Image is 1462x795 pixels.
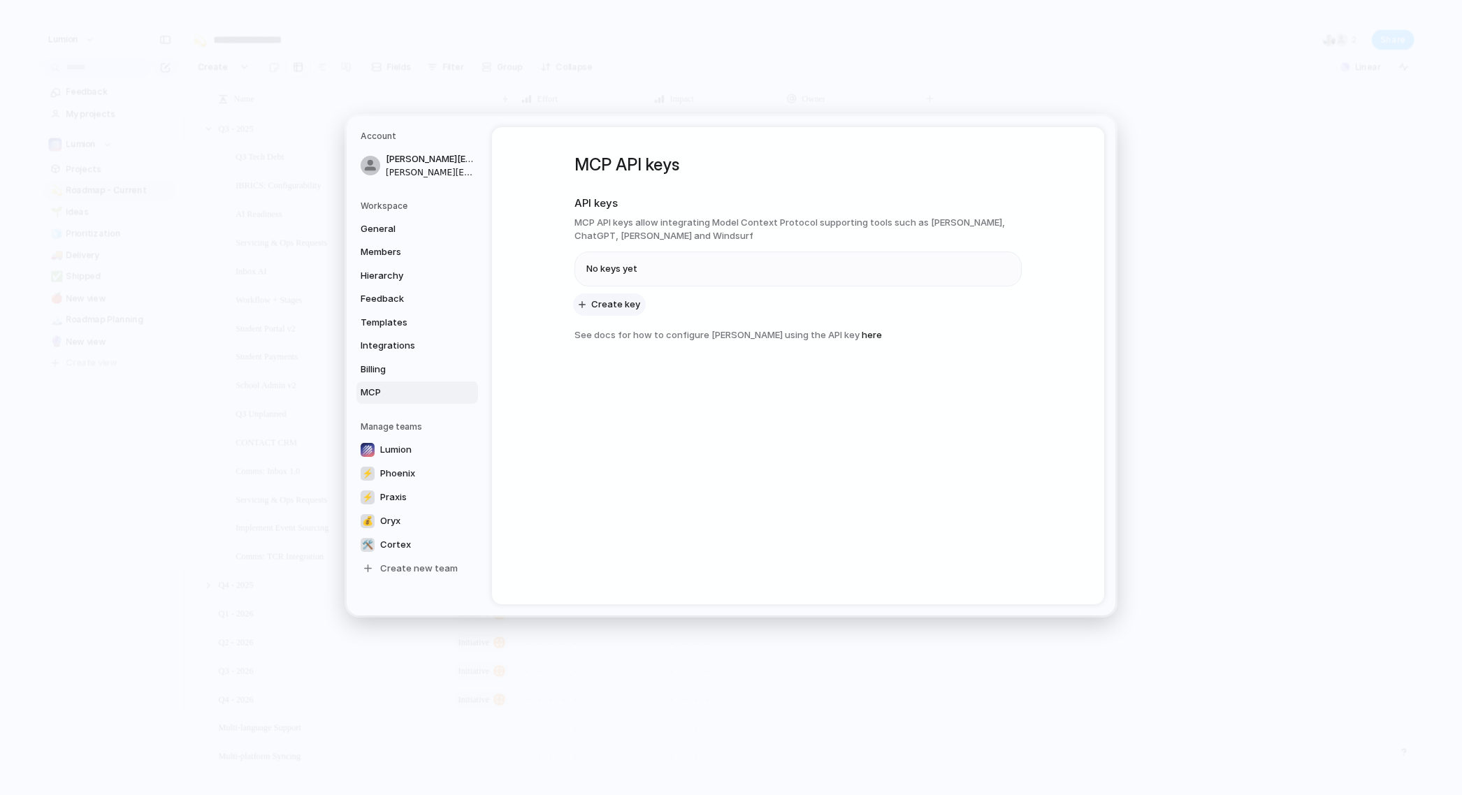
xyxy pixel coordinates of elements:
span: MCP [361,386,450,400]
h3: See docs for how to configure [PERSON_NAME] using the API key [574,328,1022,342]
span: Integrations [361,339,450,353]
a: Create new team [356,557,478,579]
a: Integrations [356,335,478,357]
span: Templates [361,315,450,329]
h5: Workspace [361,199,478,212]
a: [PERSON_NAME][EMAIL_ADDRESS][DOMAIN_NAME][PERSON_NAME][EMAIL_ADDRESS][DOMAIN_NAME] [356,148,478,183]
a: General [356,217,478,240]
a: Feedback [356,288,478,310]
span: General [361,221,450,235]
a: Hierarchy [356,264,478,286]
span: Oryx [380,514,400,528]
a: Lumion [356,438,478,460]
span: [PERSON_NAME][EMAIL_ADDRESS][DOMAIN_NAME] [386,166,475,178]
span: Praxis [380,490,407,504]
a: Billing [356,358,478,380]
h5: Account [361,130,478,143]
span: Billing [361,362,450,376]
span: [PERSON_NAME][EMAIL_ADDRESS][DOMAIN_NAME] [386,152,475,166]
div: 🛠️ [361,537,375,551]
span: Cortex [380,538,411,552]
div: ⚡ [361,466,375,480]
span: Feedback [361,292,450,306]
a: 🛠️Cortex [356,533,478,555]
a: 💰Oryx [356,509,478,532]
a: here [862,328,882,340]
h3: MCP API keys allow integrating Model Context Protocol supporting tools such as [PERSON_NAME], Cha... [574,215,1022,242]
span: Lumion [380,443,412,457]
span: Members [361,245,450,259]
span: Create new team [380,562,458,576]
div: 💰 [361,513,375,527]
span: Hierarchy [361,268,450,282]
span: No keys yet [586,262,637,276]
a: MCP [356,381,478,404]
a: Templates [356,311,478,333]
span: Create key [591,298,640,312]
span: Phoenix [380,467,415,481]
a: Members [356,241,478,263]
a: ⚡Phoenix [356,462,478,484]
button: Create key [573,293,646,315]
h2: API keys [574,196,1022,212]
div: ⚡ [361,490,375,504]
h5: Manage teams [361,420,478,432]
a: ⚡Praxis [356,486,478,508]
h1: MCP API keys [574,152,1022,177]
